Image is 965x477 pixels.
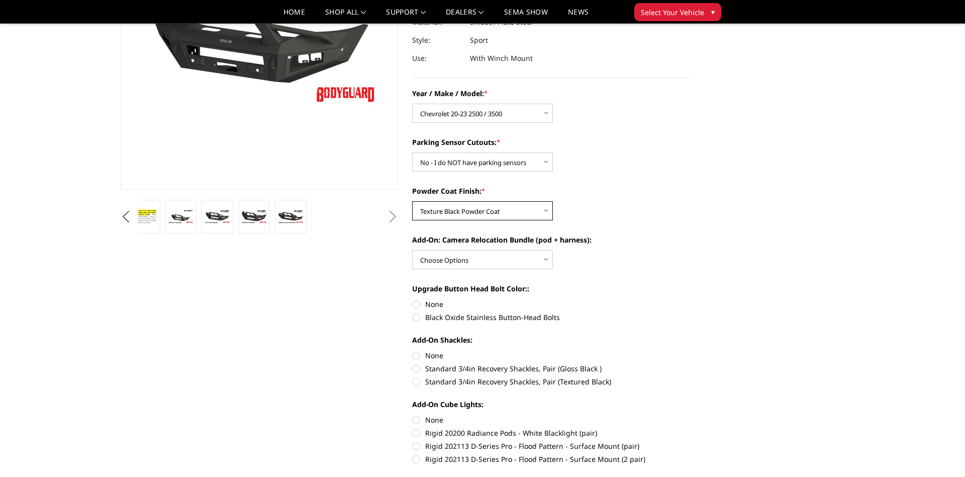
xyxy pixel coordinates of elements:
[641,7,704,18] span: Select Your Vehicle
[412,283,690,294] label: Upgrade Button Head Bolt Color::
[504,9,548,23] a: SEMA Show
[412,441,690,451] label: Rigid 202113 D-Series Pro - Flood Pattern - Surface Mount (pair)
[412,454,690,464] label: Rigid 202113 D-Series Pro - Flood Pattern - Surface Mount (2 pair)
[241,209,267,224] img: A2 Series - Sport Front Bumper (winch mount)
[412,31,462,49] dt: Style:
[412,137,690,147] label: Parking Sensor Cutouts:
[283,9,305,23] a: Home
[568,9,589,23] a: News
[386,9,426,23] a: Support
[412,49,462,67] dt: Use:
[412,376,690,387] label: Standard 3/4in Recovery Shackles, Pair (Textured Black)
[385,209,401,224] button: Next
[634,3,721,21] button: Select Your Vehicle
[470,31,488,49] dd: Sport
[412,363,690,374] label: Standard 3/4in Recovery Shackles, Pair (Gloss Black )
[470,49,533,67] dd: With Winch Mount
[412,186,690,196] label: Powder Coat Finish:
[168,209,194,224] img: A2 Series - Sport Front Bumper (winch mount)
[412,415,690,425] label: None
[412,399,690,410] label: Add-On Cube Lights:
[132,208,157,225] img: A2 Series - Sport Front Bumper (winch mount)
[278,209,304,224] img: A2 Series - Sport Front Bumper (winch mount)
[412,428,690,438] label: Rigid 20200 Radiance Pods - White Blacklight (pair)
[446,9,484,23] a: Dealers
[412,299,690,309] label: None
[412,312,690,323] label: Black Oxide Stainless Button-Head Bolts
[412,234,690,245] label: Add-On: Camera Relocation Bundle (pod + harness):
[412,335,690,345] label: Add-On Shackles:
[711,7,715,17] span: ▾
[412,88,690,99] label: Year / Make / Model:
[118,209,133,224] button: Previous
[205,209,230,224] img: A2 Series - Sport Front Bumper (winch mount)
[412,350,690,361] label: None
[325,9,366,23] a: shop all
